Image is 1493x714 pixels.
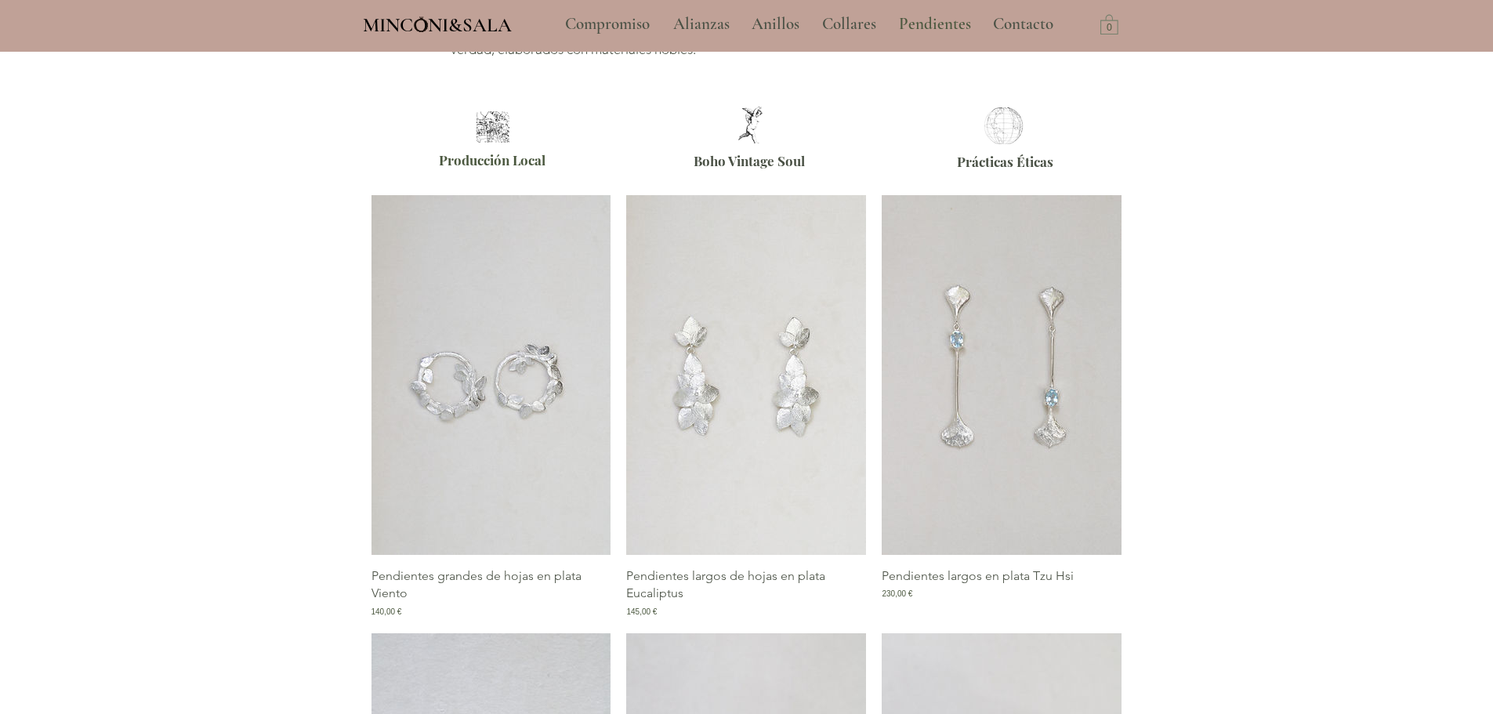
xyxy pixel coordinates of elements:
p: Pendientes largos en plata Tzu Hsi [882,567,1074,585]
div: Galería de Pendientes grandes de hojas en plata Viento [371,195,611,618]
span: 230,00 € [882,588,912,600]
img: Joyería etica [980,107,1027,144]
img: Joyeria Artesanal Barcelona [472,111,513,143]
a: Carrito con 0 ítems [1100,13,1118,34]
div: Galería de Pendientes largos en plata Tzu Hsi [882,195,1122,618]
p: Pendientes grandes de hojas en plata Viento [371,567,611,603]
div: Galería de Pendientes largos de hojas en plata Eucaliptus [626,195,866,618]
a: MINCONI&SALA [363,10,512,36]
p: Contacto [985,5,1061,44]
img: Joyeria Boho vintage [727,107,774,143]
span: 140,00 € [371,606,402,618]
a: Pendientes grandes de hojas en plata Viento140,00 € [371,567,611,618]
text: 0 [1107,23,1112,34]
p: Alianzas [665,5,737,44]
span: 145,00 € [626,606,657,618]
p: Collares [814,5,884,44]
a: Pendientes [887,5,981,44]
nav: Sitio [523,5,1096,44]
p: Pendientes [891,5,979,44]
p: Pendientes largos de hojas en plata Eucaliptus [626,567,866,603]
span: Boho Vintage Soul [694,152,805,169]
a: Pendientes largos de hojas en plata Eucaliptus145,00 € [626,567,866,618]
a: Contacto [981,5,1066,44]
a: Alianzas [661,5,740,44]
span: MINCONI&SALA [363,13,512,37]
a: Pendientes largos en plata Tzu Hsi230,00 € [882,567,1122,618]
p: Anillos [744,5,807,44]
span: Prácticas Éticas [957,153,1053,170]
a: Pendientes largos de hojas | Minconi Sala [626,195,866,555]
p: Compromiso [557,5,658,44]
span: Producción Local [439,151,545,169]
a: Collares [810,5,887,44]
img: Pendientes hojas de plata grandes MINCONISALA [371,195,611,555]
a: Anillos [740,5,810,44]
a: Compromiso [553,5,661,44]
img: Minconi Sala [415,16,428,32]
